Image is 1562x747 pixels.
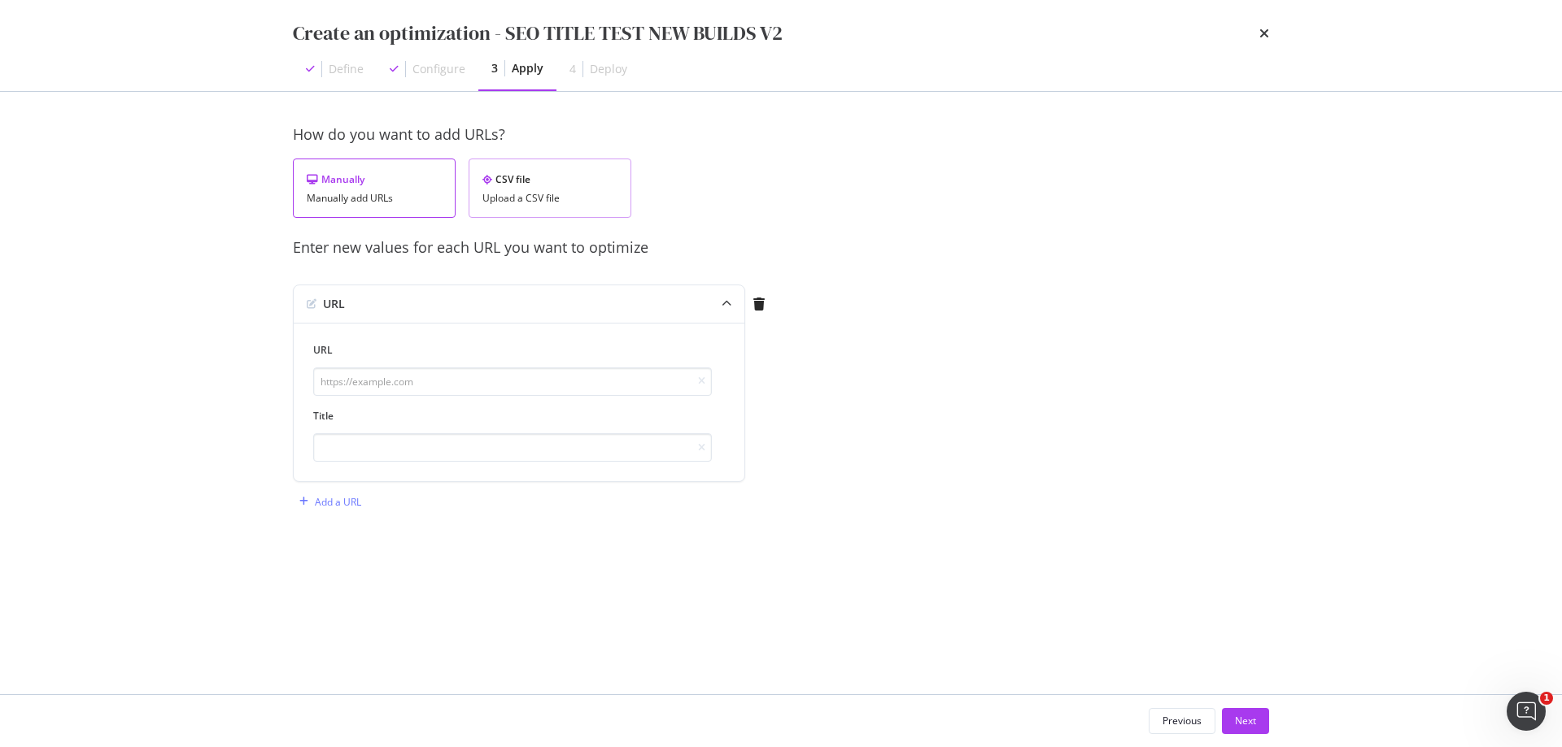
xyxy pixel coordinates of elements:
button: Next [1222,708,1269,734]
span: 1 [1540,692,1553,705]
div: Upload a CSV file [482,193,617,204]
div: Apply [512,60,543,76]
div: times [1259,20,1269,47]
div: 4 [569,61,576,77]
label: Title [313,409,712,423]
div: CSV file [482,172,617,186]
div: Deploy [590,61,627,77]
label: URL [313,343,712,357]
div: Define [329,61,364,77]
div: Manually [307,172,442,186]
iframe: Intercom live chat [1507,692,1546,731]
input: https://example.com [313,367,712,396]
button: Previous [1149,708,1215,734]
button: Add a URL [293,489,361,515]
div: Enter new values for each URL you want to optimize [293,237,1269,258]
div: Create an optimization - SEO TITLE TEST NEW BUILDS V2 [293,20,783,47]
div: URL [323,296,345,312]
div: Manually add URLs [307,193,442,204]
div: Configure [412,61,465,77]
div: Next [1235,714,1256,727]
div: Add a URL [315,495,361,509]
div: How do you want to add URLs? [293,124,1269,145]
div: 3 [491,60,498,76]
div: Previous [1163,714,1202,727]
